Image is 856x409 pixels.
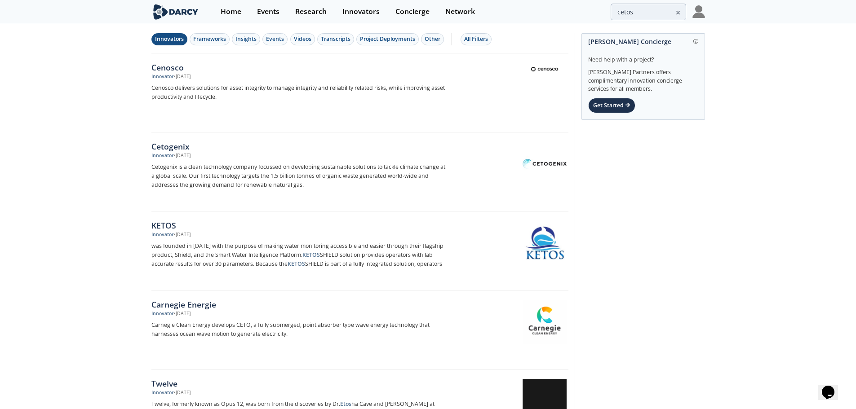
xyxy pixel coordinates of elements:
button: All Filters [461,33,492,45]
div: Twelve [151,378,449,389]
img: Cenosco [523,63,567,75]
div: Cenosco [151,62,449,73]
div: Innovator [151,389,174,396]
div: Project Deployments [360,35,415,43]
iframe: chat widget [818,373,847,400]
img: KETOS [523,221,567,265]
div: Innovator [151,231,174,238]
div: Innovator [151,310,174,317]
img: logo-wide.svg [151,4,200,20]
button: Other [421,33,444,45]
div: Innovators [155,35,184,43]
button: Events [262,33,288,45]
div: • [DATE] [174,73,191,80]
div: Insights [235,35,257,43]
div: Frameworks [193,35,226,43]
p: Cetogenix is a clean technology company focussed on developing sustainable solutions to tackle cl... [151,163,449,189]
img: Carnegie Energie [523,300,567,344]
button: Videos [290,33,315,45]
div: Innovator [151,73,174,80]
div: Concierge [395,8,430,15]
div: [PERSON_NAME] Partners offers complimentary innovation concierge services for all members. [588,64,698,93]
div: Innovators [342,8,380,15]
a: Cetogenix Innovator •[DATE] Cetogenix is a clean technology company focussed on developing sustai... [151,132,568,211]
div: Research [295,8,327,15]
input: Advanced Search [611,4,686,20]
a: Cenosco Innovator •[DATE] Cenosco delivers solutions for asset integrity to manage integrity and ... [151,53,568,132]
div: Innovator [151,152,174,159]
div: KETOS [151,220,449,231]
a: KETOS Innovator •[DATE] was founded in [DATE] with the purpose of making water monitoring accessi... [151,211,568,290]
strong: KETOS [302,251,320,259]
strong: KETOS [288,260,305,268]
div: Cetogenix [151,141,449,152]
div: • [DATE] [174,231,191,238]
button: Innovators [151,33,187,45]
div: Other [425,35,440,43]
div: Carnegie Energie [151,299,449,310]
strong: Etos [340,400,351,408]
div: Home [221,8,241,15]
div: • [DATE] [174,389,191,396]
div: [PERSON_NAME] Concierge [588,34,698,49]
div: Network [445,8,475,15]
div: All Filters [464,35,488,43]
button: Frameworks [190,33,230,45]
div: Events [257,8,279,15]
a: Carnegie Energie Innovator •[DATE] Carnegie Clean Energy develops CETO, a fully submerged, point ... [151,290,568,369]
img: Profile [692,5,705,18]
button: Project Deployments [356,33,419,45]
div: • [DATE] [174,152,191,159]
p: was founded in [DATE] with the purpose of making water monitoring accessible and easier through t... [151,242,449,268]
div: Events [266,35,284,43]
img: Cetogenix [523,142,567,186]
div: Transcripts [321,35,350,43]
p: Cenosco delivers solutions for asset integrity to manage integrity and reliability related risks,... [151,84,449,101]
button: Insights [232,33,260,45]
img: information.svg [693,39,698,44]
button: Transcripts [317,33,354,45]
div: Need help with a project? [588,49,698,64]
p: Carnegie Clean Energy develops CETO, a fully submerged, point absorber type wave energy technolog... [151,321,449,339]
div: • [DATE] [174,310,191,317]
div: Videos [294,35,311,43]
div: Get Started [588,98,635,113]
